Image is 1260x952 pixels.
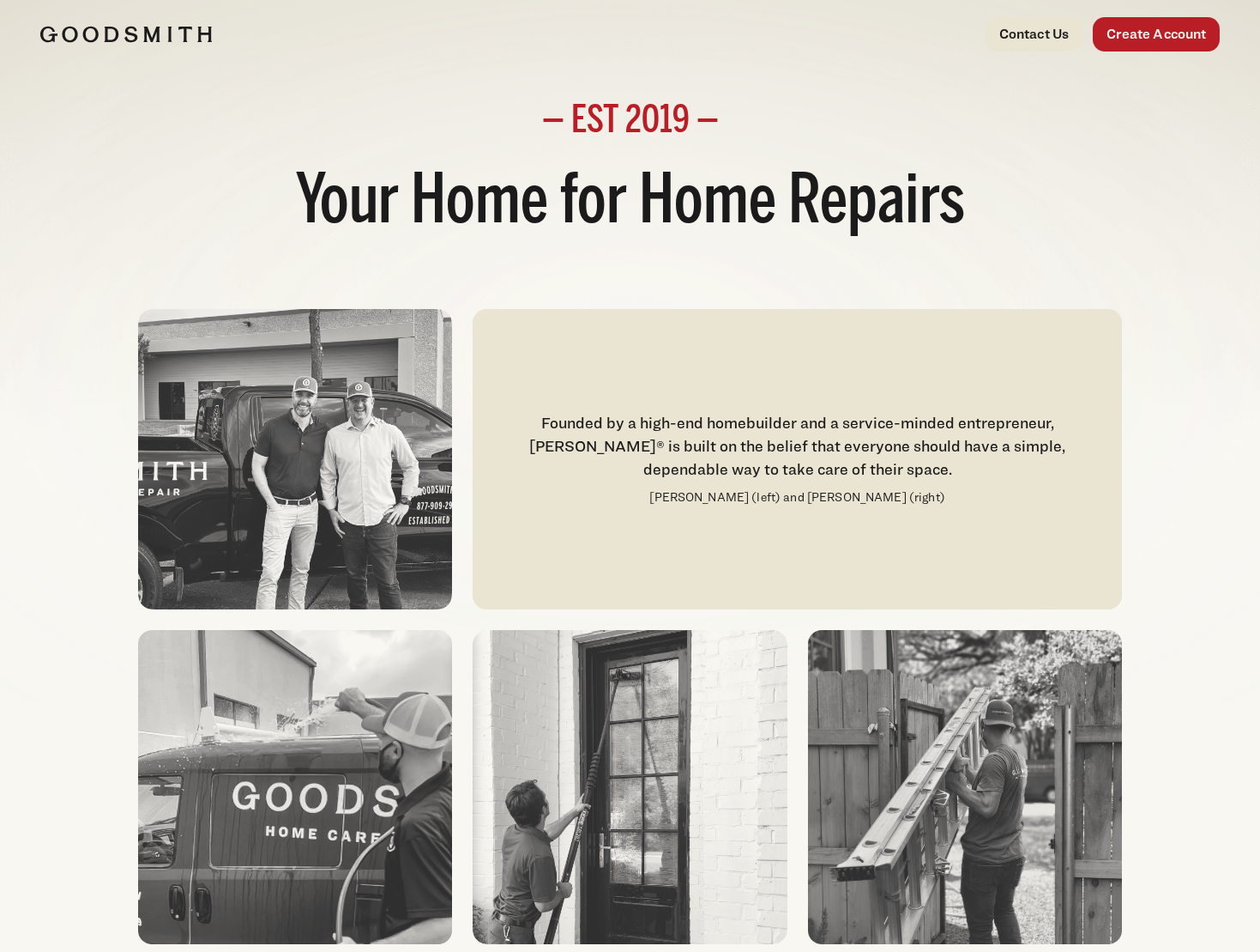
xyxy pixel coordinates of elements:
img: Goodsmith technician cleaning van [138,630,452,944]
a: Contact Us [986,17,1083,52]
h1: Your Home for Home Repairs [40,161,1221,247]
img: Goodsmith [40,26,212,43]
div: Founded by a high-end homebuilder and a service-minded entrepreneur, [PERSON_NAME]® is built on t... [493,411,1100,481]
a: Create Account [1093,17,1220,52]
p: [PERSON_NAME] (left) and [PERSON_NAME] (right) [649,488,944,507]
h2: — EST 2019 — [40,103,1221,141]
